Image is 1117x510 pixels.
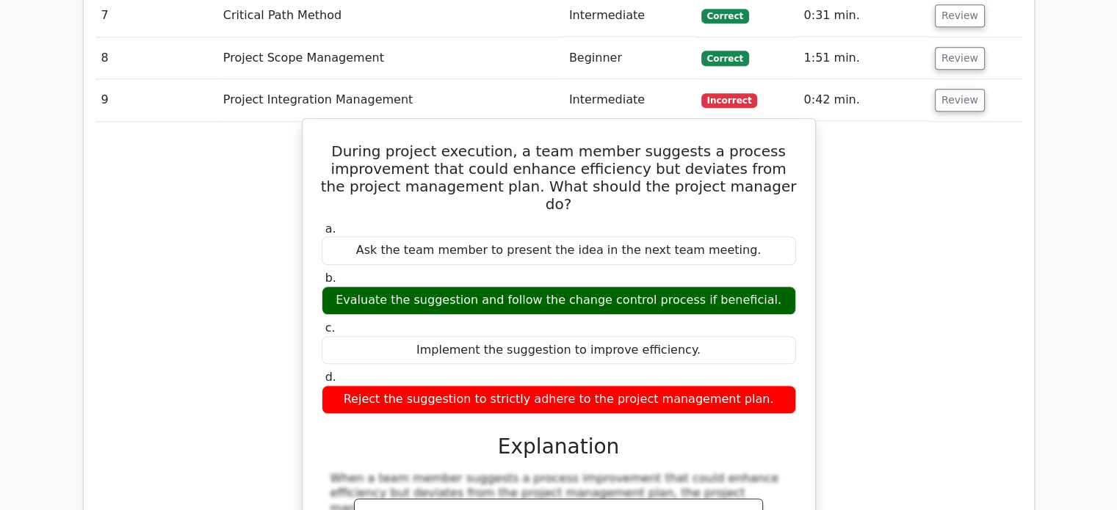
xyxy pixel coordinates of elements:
[935,4,985,27] button: Review
[563,79,695,121] td: Intermediate
[701,93,758,108] span: Incorrect
[701,9,749,23] span: Correct
[935,89,985,112] button: Review
[320,142,798,213] h5: During project execution, a team member suggests a process improvement that could enhance efficie...
[798,79,928,121] td: 0:42 min.
[322,336,796,365] div: Implement the suggestion to improve efficiency.
[325,222,336,236] span: a.
[217,37,563,79] td: Project Scope Management
[95,79,217,121] td: 9
[701,51,749,65] span: Correct
[325,321,336,335] span: c.
[325,370,336,384] span: d.
[322,286,796,315] div: Evaluate the suggestion and follow the change control process if beneficial.
[325,271,336,285] span: b.
[798,37,928,79] td: 1:51 min.
[95,37,217,79] td: 8
[322,236,796,265] div: Ask the team member to present the idea in the next team meeting.
[217,79,563,121] td: Project Integration Management
[563,37,695,79] td: Beginner
[322,385,796,414] div: Reject the suggestion to strictly adhere to the project management plan.
[330,434,787,459] h3: Explanation
[935,47,985,70] button: Review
